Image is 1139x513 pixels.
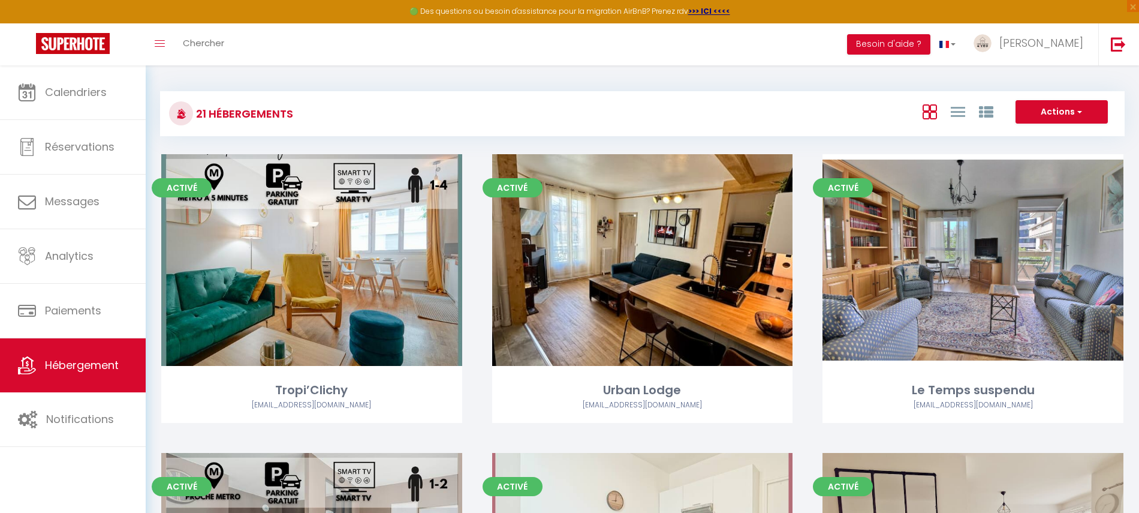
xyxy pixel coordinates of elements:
[822,381,1123,400] div: Le Temps suspendu
[999,35,1083,50] span: [PERSON_NAME]
[45,139,114,154] span: Réservations
[45,85,107,100] span: Calendriers
[193,100,293,127] h3: 21 Hébergements
[36,33,110,54] img: Super Booking
[965,23,1098,65] a: ... [PERSON_NAME]
[161,400,462,411] div: Airbnb
[174,23,233,65] a: Chercher
[923,101,937,121] a: Vue en Box
[483,477,543,496] span: Activé
[974,34,992,52] img: ...
[152,178,212,197] span: Activé
[46,412,114,427] span: Notifications
[822,400,1123,411] div: Airbnb
[45,194,100,209] span: Messages
[951,101,965,121] a: Vue en Liste
[688,6,730,16] a: >>> ICI <<<<
[1111,37,1126,52] img: logout
[492,381,793,400] div: Urban Lodge
[152,477,212,496] span: Activé
[161,381,462,400] div: Tropi’Clichy
[847,34,930,55] button: Besoin d'aide ?
[45,303,101,318] span: Paiements
[45,358,119,373] span: Hébergement
[1016,100,1108,124] button: Actions
[813,477,873,496] span: Activé
[813,178,873,197] span: Activé
[483,178,543,197] span: Activé
[979,101,993,121] a: Vue par Groupe
[183,37,224,49] span: Chercher
[45,248,94,263] span: Analytics
[492,400,793,411] div: Airbnb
